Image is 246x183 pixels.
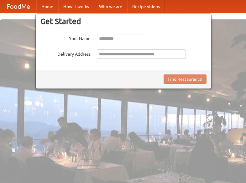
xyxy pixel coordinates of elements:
[127,0,165,13] a: Recipe videos
[94,0,127,13] a: Who we are
[164,74,207,84] button: Find Restaurants!
[40,17,207,26] h3: Get Started
[40,49,91,57] label: Delivery Address
[58,0,94,13] a: How it works
[40,34,91,42] label: Your Name
[36,0,58,13] a: Home
[0,0,36,13] a: FoodMe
